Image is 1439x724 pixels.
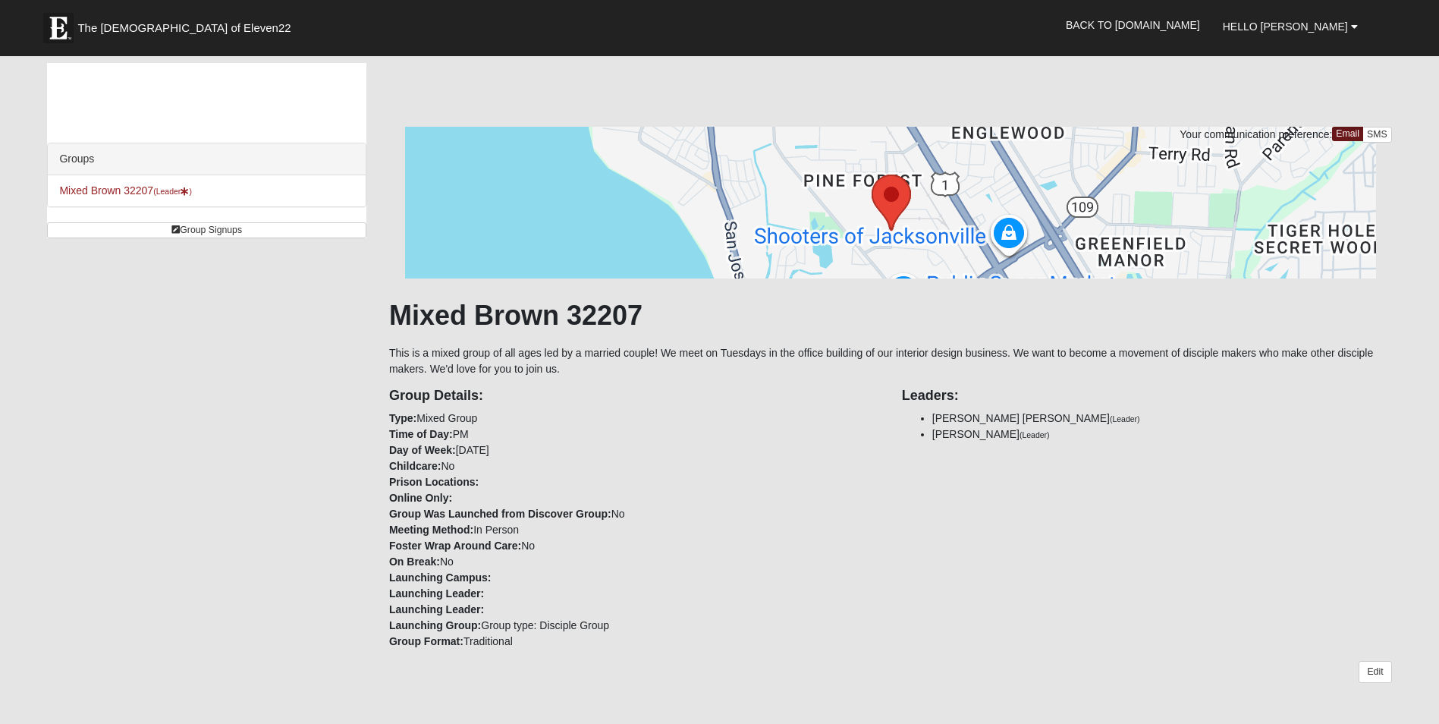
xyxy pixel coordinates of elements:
a: Edit [1359,661,1391,683]
small: (Leader) [1110,414,1140,423]
a: Email [1332,127,1363,141]
a: SMS [1362,127,1392,143]
strong: Launching Leader: [389,603,484,615]
h4: Leaders: [902,388,1392,404]
small: (Leader ) [153,187,192,196]
a: Back to [DOMAIN_NAME] [1054,6,1211,44]
strong: Type: [389,412,416,424]
strong: Online Only: [389,492,452,504]
strong: Group Was Launched from Discover Group: [389,508,611,520]
span: Your communication preference: [1180,128,1332,140]
a: Group Signups [47,222,366,238]
strong: Foster Wrap Around Care: [389,540,521,552]
a: The [DEMOGRAPHIC_DATA] of Eleven22 [36,5,339,43]
img: Eleven22 logo [43,13,74,43]
a: Hello [PERSON_NAME] [1211,8,1369,46]
strong: Time of Day: [389,428,453,440]
li: [PERSON_NAME] [PERSON_NAME] [932,411,1392,427]
strong: Launching Group: [389,619,481,631]
strong: Meeting Method: [389,524,473,536]
strong: Prison Locations: [389,476,479,488]
strong: Launching Campus: [389,571,492,584]
span: The [DEMOGRAPHIC_DATA] of Eleven22 [77,20,291,36]
li: [PERSON_NAME] [932,427,1392,442]
strong: On Break: [389,556,440,568]
span: Hello [PERSON_NAME] [1223,20,1348,33]
strong: Group Format: [389,635,463,647]
strong: Day of Week: [389,444,456,456]
div: Groups [48,143,366,175]
small: (Leader) [1020,430,1050,439]
strong: Childcare: [389,460,441,472]
strong: Launching Leader: [389,587,484,600]
h4: Group Details: [389,388,879,404]
h1: Mixed Brown 32207 [389,299,1392,332]
a: Mixed Brown 32207(Leader) [59,184,191,197]
div: Mixed Group PM [DATE] No No In Person No No Group type: Disciple Group Traditional [378,377,891,650]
